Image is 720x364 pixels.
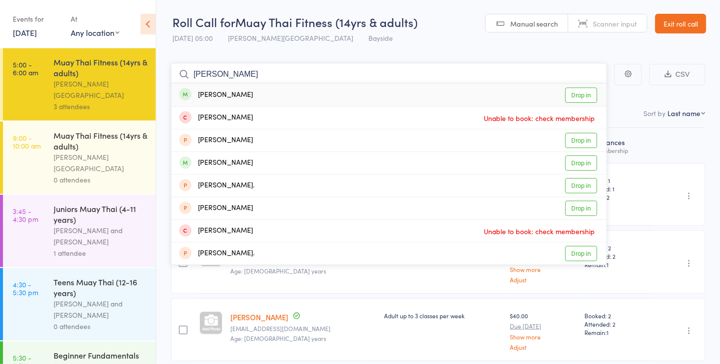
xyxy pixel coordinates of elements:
div: Muay Thai Fitness (14yrs & adults) [54,130,147,152]
div: $40.00 [510,311,577,350]
div: [PERSON_NAME][GEOGRAPHIC_DATA] [54,78,147,101]
span: Scanner input [593,19,637,29]
a: Show more [510,266,577,273]
a: Adjust [510,276,577,283]
time: 5:00 - 6:00 am [13,61,38,76]
input: Search by name [171,63,607,86]
span: Remain: [585,328,650,336]
a: [PERSON_NAME] [230,312,288,322]
a: Drop in [565,155,597,171]
time: 3:45 - 4:30 pm [13,207,38,223]
span: Remain: [585,193,650,201]
span: Manual search [510,19,558,29]
span: Bayside [368,33,393,43]
span: [PERSON_NAME][GEOGRAPHIC_DATA] [228,33,353,43]
div: [PERSON_NAME] [179,203,253,214]
div: [PERSON_NAME] [179,90,253,101]
a: Drop in [565,201,597,216]
span: 1 [607,260,609,269]
div: [PERSON_NAME] [179,112,253,123]
div: [PERSON_NAME] [179,225,253,237]
span: Attended: 2 [585,252,650,260]
div: Atten­dances [581,132,654,158]
a: 3:45 -4:30 pmJuniors Muay Thai (4-11 years)[PERSON_NAME] and [PERSON_NAME]1 attendee [3,195,156,267]
span: Unable to book: check membership [481,224,597,239]
a: Show more [510,334,577,340]
div: Last name [667,108,700,118]
div: [PERSON_NAME] [179,157,253,169]
div: for membership [585,147,650,153]
span: Age: [DEMOGRAPHIC_DATA] years [230,267,326,275]
span: Attended: 1 [585,184,650,193]
a: Drop in [565,133,597,148]
span: Roll Call for [172,14,235,30]
a: 9:00 -10:00 amMuay Thai Fitness (14yrs & adults)[PERSON_NAME][GEOGRAPHIC_DATA]0 attendees [3,121,156,194]
span: Booked: 2 [585,311,650,320]
div: Muay Thai Fitness (14yrs & adults) [54,57,147,78]
span: Remain: [585,260,650,269]
button: CSV [649,64,705,85]
div: [PERSON_NAME]. [179,248,254,259]
a: Drop in [565,88,597,103]
small: Due [DATE] [510,323,577,330]
span: [DATE] 05:00 [172,33,213,43]
span: 2 [607,193,610,201]
div: Teens Muay Thai (12-16 years) [54,276,147,298]
small: nic.shap64@gmail.com [230,325,376,332]
span: Booked: 1 [585,176,650,184]
a: [DATE] [13,27,37,38]
time: 9:00 - 10:00 am [13,134,41,150]
div: $40.00 [510,243,577,282]
span: Attended: 2 [585,320,650,328]
a: Drop in [565,246,597,261]
div: [PERSON_NAME] [179,135,253,146]
time: 4:30 - 5:30 pm [13,280,38,296]
label: Sort by [643,108,665,118]
div: [PERSON_NAME]. [179,180,254,191]
div: 0 attendees [54,321,147,332]
a: Adjust [510,344,577,350]
div: [PERSON_NAME][GEOGRAPHIC_DATA] [54,152,147,174]
a: 5:00 -6:00 amMuay Thai Fitness (14yrs & adults)[PERSON_NAME][GEOGRAPHIC_DATA]3 attendees [3,48,156,121]
div: Any location [71,27,119,38]
div: Juniors Muay Thai (4-11 years) [54,203,147,225]
div: 0 attendees [54,174,147,185]
div: 1 attendee [54,247,147,259]
span: Booked: 2 [585,243,650,252]
div: At [71,11,119,27]
div: [PERSON_NAME] and [PERSON_NAME] [54,298,147,321]
a: 4:30 -5:30 pmTeens Muay Thai (12-16 years)[PERSON_NAME] and [PERSON_NAME]0 attendees [3,268,156,340]
span: Muay Thai Fitness (14yrs & adults) [235,14,417,30]
a: Drop in [565,178,597,193]
div: [PERSON_NAME] and [PERSON_NAME] [54,225,147,247]
span: Age: [DEMOGRAPHIC_DATA] years [230,334,326,342]
div: 3 attendees [54,101,147,112]
a: Exit roll call [655,14,706,33]
span: 1 [607,328,609,336]
span: Unable to book: check membership [481,111,597,125]
div: Adult up to 3 classes per week [384,311,502,320]
div: Events for [13,11,61,27]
